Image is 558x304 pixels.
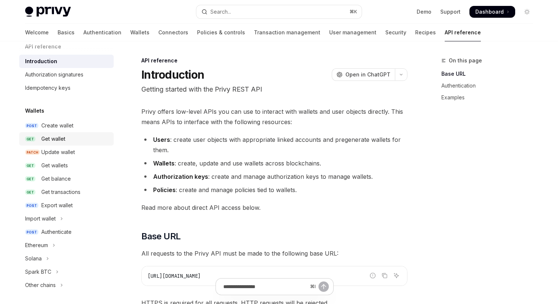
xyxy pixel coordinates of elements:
[141,106,407,127] span: Privy offers low-level APIs you can use to interact with wallets and user objects directly. This ...
[19,265,114,279] button: Toggle Spark BTC section
[417,8,431,16] a: Demo
[415,24,436,41] a: Recipes
[58,24,75,41] a: Basics
[441,68,539,80] a: Base URL
[141,134,407,155] li: : create user objects with appropriate linked accounts and pregenerate wallets for them.
[210,7,231,16] div: Search...
[25,83,70,92] div: Idempotency keys
[25,70,83,79] div: Authorization signatures
[19,146,114,159] a: PATCHUpdate wallet
[141,57,407,64] div: API reference
[392,271,401,280] button: Ask AI
[19,68,114,81] a: Authorization signatures
[440,8,461,16] a: Support
[25,229,38,235] span: POST
[25,24,49,41] a: Welcome
[141,185,407,195] li: : create and manage policies tied to wallets.
[19,185,114,199] a: GETGet transactions
[25,150,40,155] span: PATCH
[153,186,176,194] strong: Policies
[380,271,389,280] button: Copy the contents from the code block
[148,273,201,279] span: [URL][DOMAIN_NAME]
[41,161,68,170] div: Get wallets
[318,281,329,292] button: Send message
[521,6,533,18] button: Toggle dark mode
[25,189,35,195] span: GET
[141,171,407,182] li: : create and manage authorization keys to manage wallets.
[223,279,307,295] input: Ask a question...
[254,24,320,41] a: Transaction management
[196,5,362,18] button: Open search
[25,176,35,182] span: GET
[19,199,114,212] a: POSTExport wallet
[141,248,407,259] span: All requests to the Privy API must be made to the following base URL:
[19,55,114,68] a: Introduction
[19,212,114,225] button: Toggle Import wallet section
[441,80,539,92] a: Authentication
[475,8,504,16] span: Dashboard
[25,106,44,115] h5: Wallets
[25,7,71,17] img: light logo
[19,225,114,239] a: POSTAuthenticate
[25,254,42,263] div: Solana
[449,56,482,65] span: On this page
[19,172,114,185] a: GETGet balance
[41,188,80,197] div: Get transactions
[385,24,406,41] a: Security
[441,92,539,103] a: Examples
[19,279,114,292] button: Toggle Other chains section
[345,71,390,78] span: Open in ChatGPT
[153,160,175,167] strong: Wallets
[41,201,73,210] div: Export wallet
[41,148,75,157] div: Update wallet
[141,158,407,168] li: : create, update and use wallets across blockchains.
[25,163,35,168] span: GET
[445,24,481,41] a: API reference
[368,271,378,280] button: Report incorrect code
[41,121,73,130] div: Create wallet
[153,136,170,143] strong: Users
[19,159,114,172] a: GETGet wallets
[25,203,38,208] span: POST
[25,57,57,66] div: Introduction
[141,68,204,81] h1: Introduction
[19,239,114,252] button: Toggle Ethereum section
[25,267,51,276] div: Spark BTC
[83,24,121,41] a: Authentication
[349,9,357,15] span: ⌘ K
[19,132,114,146] a: GETGet wallet
[25,123,38,129] span: POST
[141,84,407,95] p: Getting started with the Privy REST API
[25,214,56,223] div: Import wallet
[197,24,245,41] a: Policies & controls
[41,174,71,183] div: Get balance
[25,281,56,290] div: Other chains
[469,6,515,18] a: Dashboard
[41,134,65,143] div: Get wallet
[158,24,188,41] a: Connectors
[19,252,114,265] button: Toggle Solana section
[130,24,149,41] a: Wallets
[332,68,395,81] button: Open in ChatGPT
[19,119,114,132] a: POSTCreate wallet
[19,81,114,95] a: Idempotency keys
[153,173,208,180] strong: Authorization keys
[329,24,376,41] a: User management
[25,241,48,250] div: Ethereum
[41,228,72,236] div: Authenticate
[25,136,35,142] span: GET
[141,230,180,242] span: Base URL
[141,202,407,213] span: Read more about direct API access below.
